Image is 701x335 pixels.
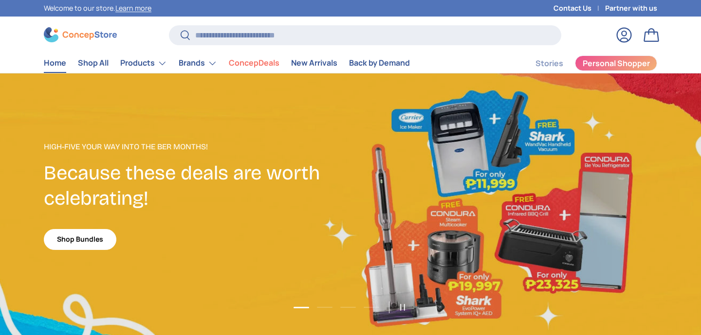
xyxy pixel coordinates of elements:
[44,27,117,42] img: ConcepStore
[44,160,350,212] h2: Because these deals are worth celebrating!
[179,53,217,73] a: Brands
[115,3,151,13] a: Learn more
[44,53,410,73] nav: Primary
[349,53,410,72] a: Back by Demand
[575,55,657,71] a: Personal Shopper
[44,53,66,72] a: Home
[229,53,279,72] a: ConcepDeals
[583,59,650,67] span: Personal Shopper
[44,3,151,14] p: Welcome to our store.
[120,53,167,73] a: Products
[535,54,563,73] a: Stories
[291,53,337,72] a: New Arrivals
[44,229,116,250] a: Shop Bundles
[553,3,605,14] a: Contact Us
[512,53,657,73] nav: Secondary
[114,53,173,73] summary: Products
[78,53,109,72] a: Shop All
[44,141,350,153] p: High-Five Your Way Into the Ber Months!
[173,53,223,73] summary: Brands
[605,3,657,14] a: Partner with us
